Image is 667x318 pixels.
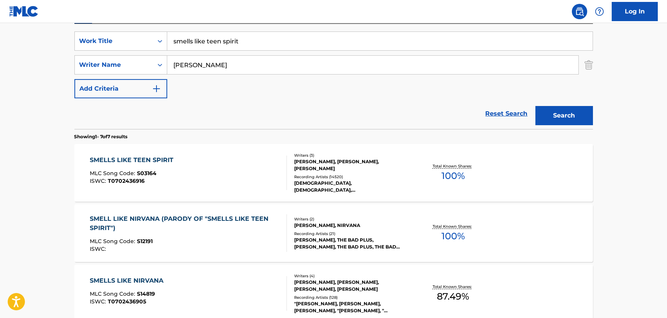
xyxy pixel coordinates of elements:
[294,279,410,293] div: [PERSON_NAME], [PERSON_NAME], [PERSON_NAME], [PERSON_NAME]
[90,298,108,305] span: ISWC :
[294,152,410,158] div: Writers ( 3 )
[137,290,155,297] span: S14819
[575,7,584,16] img: search
[294,158,410,172] div: [PERSON_NAME], [PERSON_NAME], [PERSON_NAME]
[441,169,465,183] span: 100 %
[152,84,161,93] img: 9d2ae6d4665cec9f34b9.svg
[74,133,128,140] p: Showing 1 - 7 of 7 results
[74,204,593,262] a: SMELL LIKE NIRVANA (PARODY OF "SMELLS LIKE TEEN SPIRIT")MLC Song Code:S12191ISWC:Writers (2)[PERS...
[612,2,658,21] a: Log In
[592,4,607,19] div: Help
[90,170,137,177] span: MLC Song Code :
[441,229,465,243] span: 100 %
[294,300,410,314] div: "[PERSON_NAME], [PERSON_NAME], [PERSON_NAME], "[PERSON_NAME], "[PERSON_NAME]
[79,60,148,70] div: Writer Name
[482,105,532,122] a: Reset Search
[79,36,148,46] div: Work Title
[294,273,410,279] div: Writers ( 4 )
[535,106,593,125] button: Search
[294,231,410,237] div: Recording Artists ( 21 )
[294,222,410,229] div: [PERSON_NAME], NIRVANA
[595,7,604,16] img: help
[437,290,469,303] span: 87.49 %
[585,55,593,75] img: Delete Criterion
[74,144,593,202] a: SMELLS LIKE TEEN SPIRITMLC Song Code:S03164ISWC:T0702436916Writers (3)[PERSON_NAME], [PERSON_NAME...
[9,6,39,17] img: MLC Logo
[294,295,410,300] div: Recording Artists ( 128 )
[433,163,474,169] p: Total Known Shares:
[137,170,156,177] span: S03164
[74,79,167,98] button: Add Criteria
[294,180,410,194] div: [DEMOGRAPHIC_DATA], [DEMOGRAPHIC_DATA], [DEMOGRAPHIC_DATA], [DEMOGRAPHIC_DATA], [DEMOGRAPHIC_DATA]
[90,290,137,297] span: MLC Song Code :
[90,276,167,285] div: SMELLS LIKE NIRVANA
[572,4,587,19] a: Public Search
[294,237,410,250] div: [PERSON_NAME], THE BAD PLUS, [PERSON_NAME], THE BAD PLUS, THE BAD PLUS, [PERSON_NAME], [PERSON_NA...
[137,238,153,245] span: S12191
[433,284,474,290] p: Total Known Shares:
[90,214,280,233] div: SMELL LIKE NIRVANA (PARODY OF "SMELLS LIKE TEEN SPIRIT")
[108,177,145,184] span: T0702436916
[90,177,108,184] span: ISWC :
[433,224,474,229] p: Total Known Shares:
[90,245,108,252] span: ISWC :
[294,216,410,222] div: Writers ( 2 )
[90,238,137,245] span: MLC Song Code :
[90,156,177,165] div: SMELLS LIKE TEEN SPIRIT
[294,174,410,180] div: Recording Artists ( 14520 )
[74,31,593,129] form: Search Form
[108,298,146,305] span: T0702436905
